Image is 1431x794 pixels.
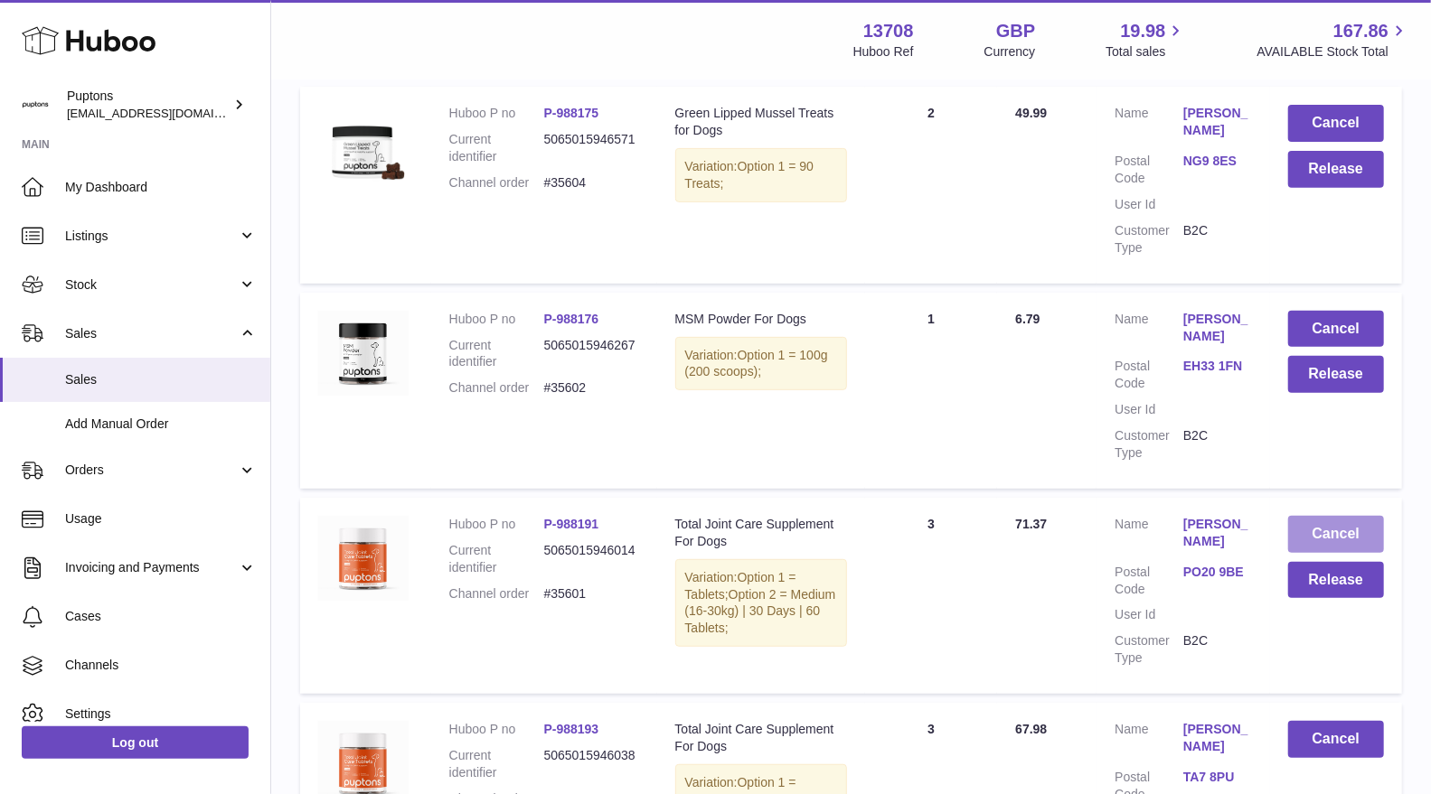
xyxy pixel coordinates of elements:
[1120,19,1165,43] span: 19.98
[449,105,544,122] dt: Huboo P no
[1333,19,1389,43] span: 167.86
[65,325,238,342] span: Sales
[1183,769,1252,786] a: TA7 8PU
[449,747,544,781] dt: Current identifier
[65,510,257,528] span: Usage
[1115,606,1183,623] dt: User Id
[1115,632,1183,667] dt: Customer Type
[1257,19,1409,61] a: 167.86 AVAILABLE Stock Total
[65,559,238,576] span: Invoicing and Payments
[449,721,544,738] dt: Huboo P no
[1115,222,1183,257] dt: Customer Type
[1115,721,1183,760] dt: Name
[675,337,848,391] div: Variation:
[65,228,238,245] span: Listings
[675,559,848,648] div: Variation:
[65,276,238,294] span: Stock
[544,174,639,191] dd: #35604
[1015,517,1047,531] span: 71.37
[1183,721,1252,755] a: [PERSON_NAME]
[544,585,639,603] dd: #35601
[1183,516,1252,550] a: [PERSON_NAME]
[863,19,914,43] strong: 13708
[65,657,257,674] span: Channels
[853,43,914,61] div: Huboo Ref
[996,19,1035,43] strong: GBP
[449,311,544,328] dt: Huboo P no
[1015,722,1047,736] span: 67.98
[685,159,814,191] span: Option 1 = 90 Treats;
[1015,312,1040,326] span: 6.79
[1183,358,1252,375] a: EH33 1FN
[1183,427,1252,462] dd: B2C
[449,337,544,371] dt: Current identifier
[544,542,639,576] dd: 5065015946014
[1257,43,1409,61] span: AVAILABLE Stock Total
[449,585,544,603] dt: Channel order
[449,174,544,191] dt: Channel order
[685,570,796,602] span: Option 1 = Tablets;
[22,726,249,759] a: Log out
[65,705,257,723] span: Settings
[1183,311,1252,345] a: [PERSON_NAME]
[1015,106,1047,120] span: 49.99
[1288,105,1384,142] button: Cancel
[675,516,848,550] div: Total Joint Care Supplement For Dogs
[685,348,828,379] span: Option 1 = 100g (200 scoops);
[67,106,266,120] span: [EMAIL_ADDRESS][DOMAIN_NAME]
[318,311,409,396] img: TotalPetsMSMPowderForDogs_ffb90623-83ef-4257-86e1-6a44a59590c6.jpg
[1115,196,1183,213] dt: User Id
[1183,105,1252,139] a: [PERSON_NAME]
[544,517,599,531] a: P-988191
[865,87,997,283] td: 2
[449,516,544,533] dt: Huboo P no
[65,608,257,625] span: Cases
[544,131,639,165] dd: 5065015946571
[865,293,997,489] td: 1
[1115,311,1183,350] dt: Name
[544,722,599,736] a: P-988193
[1115,427,1183,462] dt: Customer Type
[65,416,257,433] span: Add Manual Order
[1183,222,1252,257] dd: B2C
[865,498,997,694] td: 3
[544,106,599,120] a: P-988175
[544,379,639,397] dd: #35602
[1183,564,1252,581] a: PO20 9BE
[1106,43,1186,61] span: Total sales
[675,105,848,139] div: Green Lipped Mussel Treats for Dogs
[318,516,409,601] img: TotalJointCareTablets120.jpg
[675,721,848,755] div: Total Joint Care Supplement For Dogs
[65,462,238,479] span: Orders
[1106,19,1186,61] a: 19.98 Total sales
[449,542,544,576] dt: Current identifier
[1115,358,1183,392] dt: Postal Code
[1288,151,1384,188] button: Release
[1288,721,1384,758] button: Cancel
[1115,153,1183,187] dt: Postal Code
[675,148,848,202] div: Variation:
[984,43,1036,61] div: Currency
[1288,562,1384,599] button: Release
[65,179,257,196] span: My Dashboard
[449,379,544,397] dt: Channel order
[67,88,230,122] div: Puptons
[1115,564,1183,598] dt: Postal Code
[1288,311,1384,348] button: Cancel
[1288,356,1384,393] button: Release
[1288,516,1384,553] button: Cancel
[1115,516,1183,555] dt: Name
[544,747,639,781] dd: 5065015946038
[1183,632,1252,667] dd: B2C
[449,131,544,165] dt: Current identifier
[1183,153,1252,170] a: NG9 8ES
[1115,105,1183,144] dt: Name
[65,371,257,388] span: Sales
[22,91,49,118] img: hello@puptons.com
[544,337,639,371] dd: 5065015946267
[685,587,836,636] span: Option 2 = Medium (16-30kg) | 30 Days | 60 Tablets;
[318,105,409,195] img: Greenlippedmusseltreatsmain.jpg
[1115,401,1183,418] dt: User Id
[544,312,599,326] a: P-988176
[675,311,848,328] div: MSM Powder For Dogs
